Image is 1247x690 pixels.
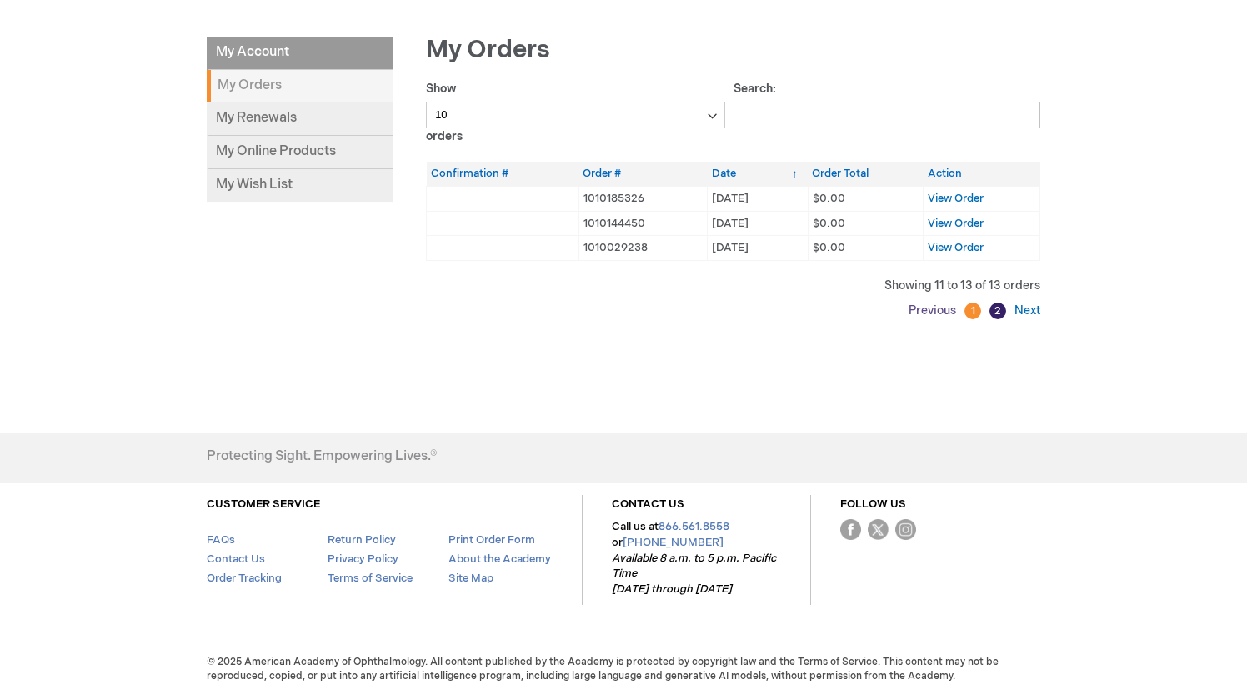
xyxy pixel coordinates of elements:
em: Available 8 a.m. to 5 p.m. Pacific Time [DATE] through [DATE] [612,552,776,596]
label: Search: [734,82,1041,122]
a: About the Academy [448,552,551,566]
span: My Orders [426,35,550,65]
a: Order Tracking [207,572,282,585]
td: 1010029238 [578,236,707,261]
a: View Order [928,241,984,254]
a: My Online Products [207,136,393,169]
div: Showing 11 to 13 of 13 orders [426,277,1040,294]
th: Confirmation #: activate to sort column ascending [427,162,579,186]
th: Date: activate to sort column ascending [708,162,808,186]
a: CUSTOMER SERVICE [207,497,320,511]
h4: Protecting Sight. Empowering Lives.® [207,449,437,464]
a: CONTACT US [612,497,684,511]
span: © 2025 American Academy of Ophthalmology. All content published by the Academy is protected by co... [194,655,1053,683]
th: Action: activate to sort column ascending [924,162,1040,186]
a: Return Policy [328,533,396,547]
select: Showorders [426,102,725,128]
strong: My Orders [207,70,393,102]
input: Search: [734,102,1041,128]
a: Previous [909,303,960,317]
td: 1010185326 [578,186,707,211]
a: View Order [928,217,984,230]
a: 866.561.8558 [659,520,729,533]
a: Privacy Policy [328,552,398,566]
span: $0.00 [813,217,845,230]
a: 2 [989,302,1006,319]
a: My Wish List [207,169,393,202]
a: Site Map [448,572,493,585]
span: $0.00 [813,192,845,205]
p: Call us at or [612,519,781,597]
a: Terms of Service [328,572,413,585]
a: Print Order Form [448,533,535,547]
img: Facebook [840,519,861,540]
label: Show orders [426,82,725,143]
img: Twitter [868,519,889,540]
td: 1010144450 [578,211,707,236]
th: Order #: activate to sort column ascending [578,162,707,186]
a: 1 [964,302,981,319]
a: View Order [928,192,984,205]
img: instagram [895,519,916,540]
span: $0.00 [813,241,845,254]
td: [DATE] [708,186,808,211]
td: [DATE] [708,211,808,236]
a: FOLLOW US [840,497,906,511]
th: Order Total: activate to sort column ascending [808,162,924,186]
a: Next [1010,303,1040,317]
a: Contact Us [207,552,265,566]
a: My Renewals [207,102,393,136]
a: FAQs [207,533,235,547]
a: [PHONE_NUMBER] [623,536,724,549]
td: [DATE] [708,236,808,261]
